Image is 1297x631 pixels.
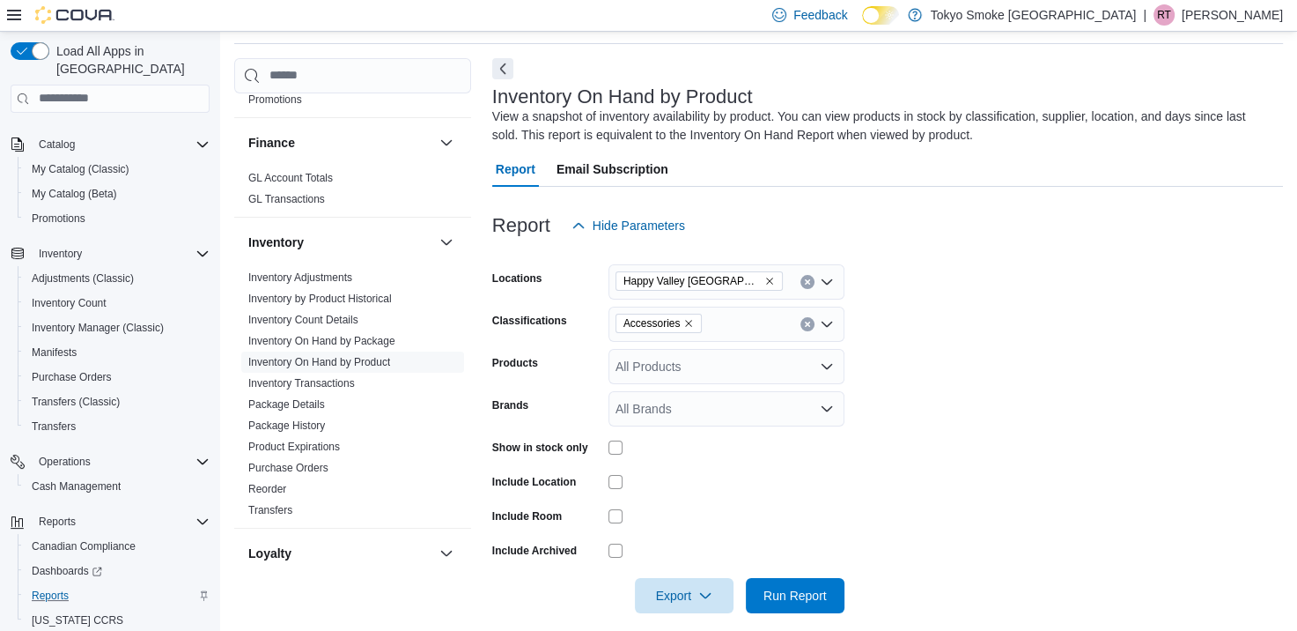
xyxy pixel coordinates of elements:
button: Transfers (Classic) [18,390,217,414]
span: My Catalog (Beta) [32,187,117,201]
h3: Inventory [248,234,304,251]
button: Inventory [436,232,457,253]
span: Purchase Orders [25,367,210,388]
button: Clear input [800,317,814,331]
a: Promotions [248,93,302,106]
span: Transfers [248,503,292,517]
button: Inventory [32,243,89,264]
a: Inventory Transactions [248,377,355,390]
button: Inventory [4,241,217,266]
p: | [1143,4,1146,26]
input: Dark Mode [862,6,899,25]
button: Open list of options [820,317,834,331]
button: Export [635,578,733,613]
div: Inventory [234,267,471,528]
span: Operations [32,451,210,472]
label: Locations [492,271,542,286]
a: Inventory Adjustments [248,271,352,284]
a: Transfers [248,504,292,516]
span: Product Expirations [248,440,340,454]
span: Transfers (Classic) [32,395,120,409]
label: Products [492,356,538,370]
button: Remove Happy Valley Goose Bay from selection in this group [764,276,775,286]
span: Happy Valley [GEOGRAPHIC_DATA] [623,272,761,290]
div: View a snapshot of inventory availability by product. You can view products in stock by classific... [492,108,1274,145]
a: My Catalog (Beta) [25,183,124,204]
h3: Loyalty [248,545,291,562]
button: Next [492,58,513,79]
span: Inventory [32,243,210,264]
span: Dashboards [25,560,210,582]
span: Reports [32,511,210,532]
button: Manifests [18,340,217,365]
button: Inventory Manager (Classic) [18,315,217,340]
button: My Catalog (Beta) [18,182,217,206]
span: Package History [248,419,325,433]
button: Open list of options [820,360,834,374]
span: Happy Valley Goose Bay [615,271,783,291]
span: Transfers [32,419,76,434]
button: Loyalty [248,545,432,562]
button: Reports [18,583,217,608]
button: Finance [436,132,457,153]
span: Reports [39,515,76,529]
span: Export [645,578,723,613]
button: Run Report [746,578,844,613]
a: Reports [25,585,76,606]
h3: Finance [248,134,295,152]
button: Hide Parameters [564,208,692,243]
button: Reports [4,509,217,534]
button: Adjustments (Classic) [18,266,217,291]
a: Purchase Orders [25,367,119,388]
a: Reorder [248,483,286,495]
span: Promotions [32,212,85,226]
a: Transfers (Classic) [25,391,127,412]
a: Canadian Compliance [25,536,143,557]
span: Reports [25,585,210,606]
button: Purchase Orders [18,365,217,390]
span: GL Account Totals [248,171,333,185]
label: Include Archived [492,544,577,558]
p: [PERSON_NAME] [1182,4,1283,26]
span: Package Details [248,397,325,412]
span: Cash Management [25,476,210,497]
a: GL Account Totals [248,172,333,184]
a: Adjustments (Classic) [25,268,141,289]
span: My Catalog (Classic) [25,159,210,180]
span: Canadian Compliance [32,539,136,553]
span: Inventory [39,247,82,261]
span: Promotions [25,208,210,229]
label: Classifications [492,314,567,328]
span: Dark Mode [862,25,863,26]
button: Operations [32,451,98,472]
h3: Report [492,215,550,236]
span: My Catalog (Beta) [25,183,210,204]
span: Cash Management [32,479,121,494]
div: Finance [234,167,471,217]
a: Purchase Orders [248,462,328,474]
span: Run Report [763,587,827,605]
span: Washington CCRS [25,610,210,631]
button: Clear input [800,275,814,289]
a: Manifests [25,342,84,363]
label: Brands [492,398,528,412]
h3: Inventory On Hand by Product [492,86,753,108]
a: Cash Management [25,476,128,497]
span: Reports [32,589,69,603]
span: Email Subscription [556,152,668,187]
a: Inventory On Hand by Package [248,335,395,347]
span: GL Transactions [248,192,325,206]
button: Open list of options [820,402,834,416]
a: Inventory by Product Historical [248,293,392,305]
span: Catalog [39,137,75,152]
span: Accessories [623,315,681,332]
button: Canadian Compliance [18,534,217,559]
span: [US_STATE] CCRS [32,613,123,627]
span: Transfers [25,416,210,437]
span: Transfers (Classic) [25,391,210,412]
span: Inventory Adjustments [248,271,352,285]
span: Purchase Orders [248,461,328,475]
a: Transfers [25,416,83,437]
a: Inventory Count [25,293,114,314]
a: Inventory Manager (Classic) [25,317,171,338]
